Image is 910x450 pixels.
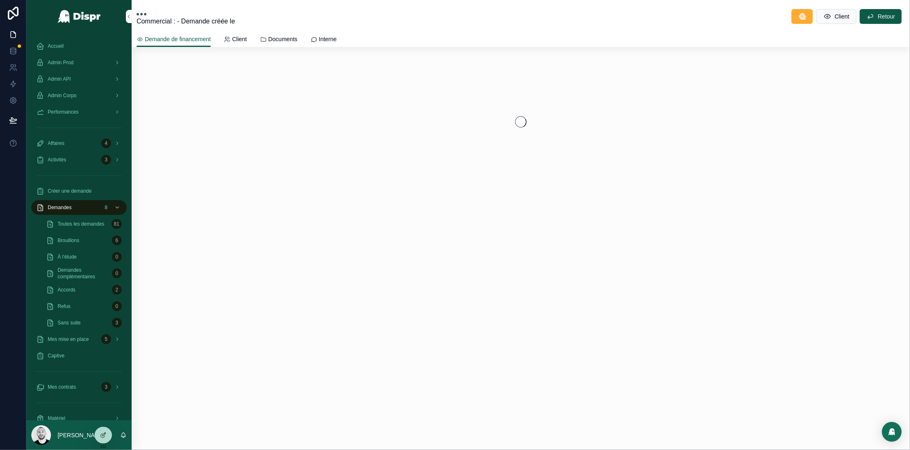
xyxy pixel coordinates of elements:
a: Accueil [31,39,127,54]
span: Mes contrats [48,384,76,390]
a: Admin Prod [31,55,127,70]
span: Client [835,12,850,21]
a: Admin Corpo [31,88,127,103]
div: scrollable content [26,33,132,420]
div: 2 [112,285,122,295]
div: 0 [112,268,122,278]
a: Performances [31,105,127,119]
a: Documents [260,32,297,48]
a: Demande de financement [137,32,211,47]
a: Interne [311,32,337,48]
a: Créer une demande [31,184,127,198]
span: Interne [319,35,337,43]
div: 6 [112,235,122,245]
span: Refus [58,303,70,310]
span: Matériel [48,415,65,422]
a: À l'étude0 [41,249,127,264]
button: Client [816,9,857,24]
div: Open Intercom Messenger [882,422,902,442]
span: Demande de financement [145,35,211,43]
span: Demandes complémentaires [58,267,109,280]
a: Toutes les demandes81 [41,217,127,231]
span: Affaires [48,140,64,147]
div: 8 [101,203,111,212]
span: Client [232,35,247,43]
span: À l'étude [58,254,77,260]
button: Retour [860,9,902,24]
div: 81 [111,219,122,229]
div: 0 [112,252,122,262]
a: Demandes complémentaires0 [41,266,127,281]
div: 3 [101,155,111,165]
span: Admin Prod [48,59,74,66]
a: Brouillons6 [41,233,127,248]
a: Admin API [31,72,127,86]
a: Sans suite3 [41,315,127,330]
div: 3 [101,382,111,392]
span: Activités [48,156,66,163]
a: Demandes8 [31,200,127,215]
span: Retour [878,12,895,21]
span: Demandes [48,204,72,211]
a: Client [224,32,247,48]
a: Accords2 [41,282,127,297]
span: Accueil [48,43,64,49]
span: Accords [58,287,75,293]
a: Captive [31,348,127,363]
span: Admin Corpo [48,92,77,99]
span: Créer une demande [48,188,92,194]
div: 4 [101,138,111,148]
a: Refus0 [41,299,127,314]
span: Performances [48,109,79,115]
span: Toutes les demandes [58,221,104,227]
a: Mes mise en place5 [31,332,127,347]
span: Commercial : - Demande créée le [137,16,235,26]
a: Matériel [31,411,127,426]
span: Mes mise en place [48,336,89,343]
span: Captive [48,352,65,359]
div: 3 [112,318,122,328]
span: Brouillons [58,237,79,244]
div: 0 [112,301,122,311]
div: 5 [101,334,111,344]
img: App logo [57,10,101,23]
a: Mes contrats3 [31,380,127,394]
span: Sans suite [58,319,81,326]
span: Admin API [48,76,71,82]
span: Documents [268,35,297,43]
a: Activités3 [31,152,127,167]
p: [PERSON_NAME] [58,431,105,439]
a: Affaires4 [31,136,127,151]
